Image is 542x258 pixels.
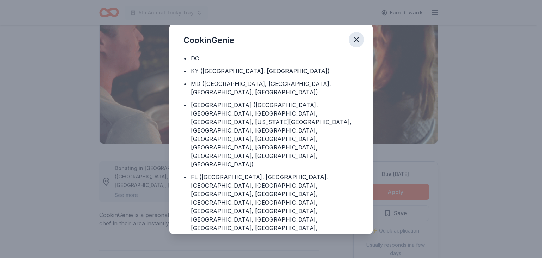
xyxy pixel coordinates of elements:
[191,67,330,75] div: KY ([GEOGRAPHIC_DATA], [GEOGRAPHIC_DATA])
[183,35,234,46] div: CookinGenie
[191,54,199,63] div: DC
[183,54,187,63] div: •
[191,173,359,241] div: FL ([GEOGRAPHIC_DATA], [GEOGRAPHIC_DATA], [GEOGRAPHIC_DATA], [GEOGRAPHIC_DATA], [GEOGRAPHIC_DATA]...
[183,80,187,88] div: •
[183,101,187,109] div: •
[191,101,359,169] div: [GEOGRAPHIC_DATA] ([GEOGRAPHIC_DATA], [GEOGRAPHIC_DATA], [GEOGRAPHIC_DATA], [GEOGRAPHIC_DATA], [U...
[191,80,359,96] div: MD ([GEOGRAPHIC_DATA], [GEOGRAPHIC_DATA], [GEOGRAPHIC_DATA], [GEOGRAPHIC_DATA])
[183,173,187,181] div: •
[183,67,187,75] div: •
